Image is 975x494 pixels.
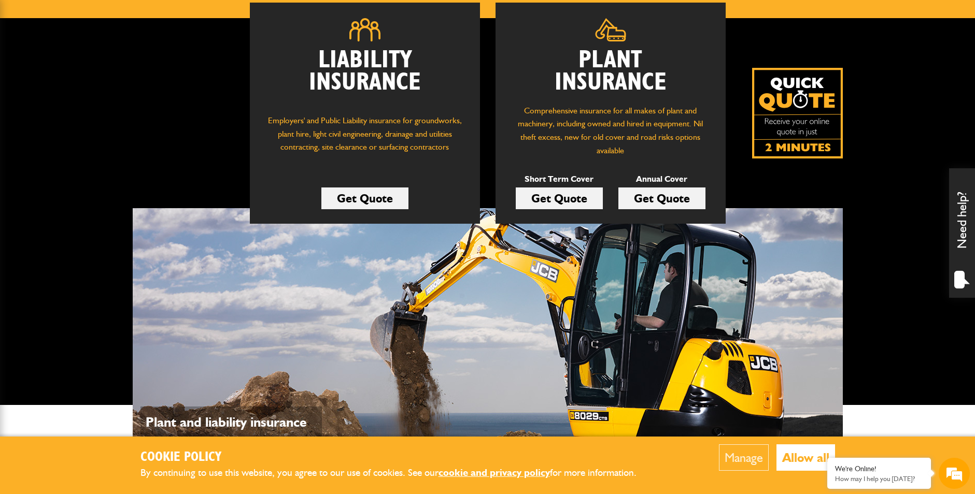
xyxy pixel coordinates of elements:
div: Need help? [949,168,975,298]
h2: Cookie Policy [140,449,654,466]
button: Allow all [776,444,835,471]
div: We're Online! [835,464,923,473]
a: Get Quote [516,187,603,209]
button: Manage [719,444,769,471]
p: Short Term Cover [516,172,603,186]
h2: Liability Insurance [265,49,464,104]
span: all [162,435,175,452]
img: Quick Quote [752,68,843,158]
p: Employers' and Public Liability insurance for groundworks, plant hire, light civil engineering, d... [265,114,464,164]
p: How may I help you today? [835,475,923,483]
a: cookie and privacy policy [439,467,550,478]
h2: Plant Insurance [511,49,710,94]
a: Get Quote [618,187,705,209]
p: Plant and liability insurance for makes and models... [146,412,317,454]
p: Comprehensive insurance for all makes of plant and machinery, including owned and hired in equipm... [511,104,710,157]
a: Get your insurance quote isn just 2-minutes [752,68,843,158]
p: Annual Cover [618,172,705,186]
a: Get Quote [321,187,408,209]
p: By continuing to use this website, you agree to our use of cookies. See our for more information. [140,465,654,481]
